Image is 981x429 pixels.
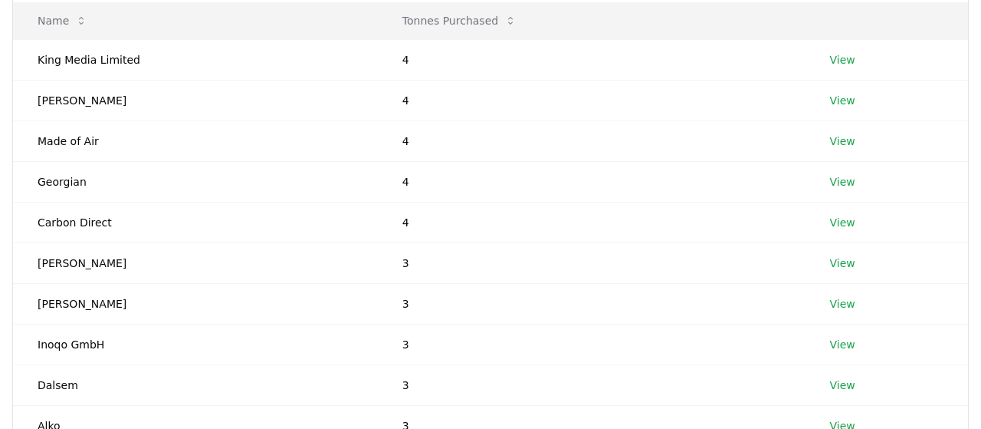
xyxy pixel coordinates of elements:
button: Tonnes Purchased [390,5,529,36]
a: View [830,378,855,393]
td: Dalsem [13,365,378,405]
a: View [830,134,855,149]
td: 3 [378,243,805,283]
td: 4 [378,202,805,243]
a: View [830,52,855,68]
a: View [830,93,855,108]
td: Georgian [13,161,378,202]
td: 3 [378,365,805,405]
td: 4 [378,120,805,161]
td: [PERSON_NAME] [13,243,378,283]
td: King Media Limited [13,39,378,80]
td: Carbon Direct [13,202,378,243]
td: Inoqo GmbH [13,324,378,365]
td: [PERSON_NAME] [13,80,378,120]
td: [PERSON_NAME] [13,283,378,324]
a: View [830,337,855,352]
td: 4 [378,80,805,120]
a: View [830,215,855,230]
button: Name [25,5,100,36]
a: View [830,256,855,271]
a: View [830,296,855,312]
td: 3 [378,324,805,365]
td: 4 [378,161,805,202]
td: 3 [378,283,805,324]
td: 4 [378,39,805,80]
a: View [830,174,855,190]
td: Made of Air [13,120,378,161]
